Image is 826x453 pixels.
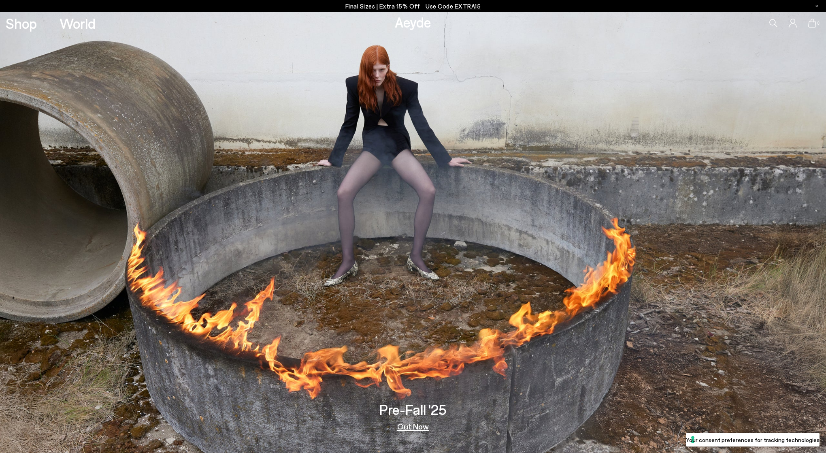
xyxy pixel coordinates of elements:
span: Navigate to /collections/ss25-final-sizes [426,2,481,10]
a: 0 [808,19,816,28]
a: World [60,16,96,30]
button: Your consent preferences for tracking technologies [686,433,820,447]
p: Final Sizes | Extra 15% Off [345,1,481,11]
a: Shop [6,16,37,30]
label: Your consent preferences for tracking technologies [686,436,820,444]
span: 0 [816,21,820,26]
h3: Pre-Fall '25 [379,402,447,417]
a: Aeyde [395,13,431,30]
a: Out Now [397,422,429,430]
